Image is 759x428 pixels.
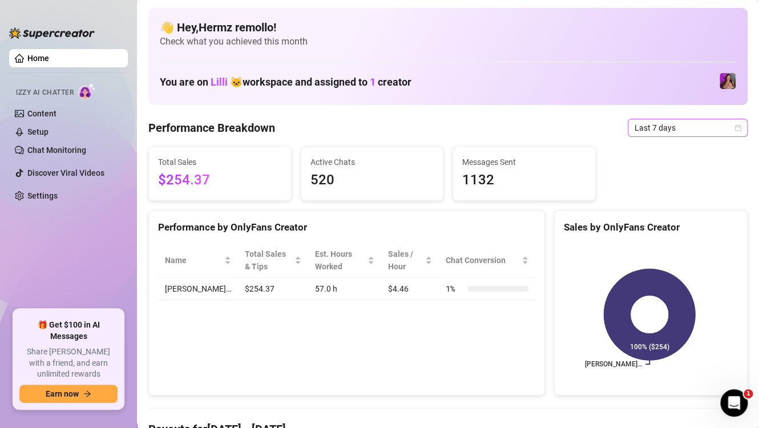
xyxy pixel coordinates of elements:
img: AI Chatter [78,83,96,99]
th: Total Sales & Tips [238,243,308,278]
div: Est. Hours Worked [315,248,365,273]
h1: You are on workspace and assigned to creator [160,76,411,88]
span: Share [PERSON_NAME] with a friend, and earn unlimited rewards [19,346,118,380]
span: 🎁 Get $100 in AI Messages [19,320,118,342]
th: Name [158,243,238,278]
span: $254.37 [158,169,282,191]
span: 1 % [446,282,464,295]
a: Chat Monitoring [27,146,86,155]
iframe: Intercom live chat [720,389,748,417]
button: Earn nowarrow-right [19,385,118,403]
span: Sales / Hour [388,248,423,273]
span: Total Sales [158,156,282,168]
span: Earn now [46,389,79,398]
span: Izzy AI Chatter [16,87,74,98]
a: Setup [27,127,49,136]
td: $254.37 [238,278,308,300]
span: Name [165,254,222,267]
a: Content [27,109,56,118]
span: 1 [744,389,753,398]
img: logo-BBDzfeDw.svg [9,27,95,39]
h4: Performance Breakdown [148,120,275,136]
span: calendar [734,124,741,131]
span: Total Sales & Tips [245,248,292,273]
span: Chat Conversion [446,254,519,267]
td: [PERSON_NAME]… [158,278,238,300]
th: Chat Conversion [439,243,535,278]
th: Sales / Hour [381,243,439,278]
span: Check what you achieved this month [160,35,736,48]
span: 1 [370,76,376,88]
td: $4.46 [381,278,439,300]
span: arrow-right [83,390,91,398]
span: 520 [310,169,434,191]
div: Performance by OnlyFans Creator [158,220,535,235]
a: Discover Viral Videos [27,168,104,177]
a: Home [27,54,49,63]
text: [PERSON_NAME]… [585,360,642,368]
span: Last 7 days [635,119,741,136]
td: 57.0 h [308,278,381,300]
span: Active Chats [310,156,434,168]
span: Lilli 🐱 [211,76,243,88]
div: Sales by OnlyFans Creator [564,220,738,235]
span: 1132 [462,169,586,191]
span: Messages Sent [462,156,586,168]
a: Settings [27,191,58,200]
img: allison [720,73,736,89]
h4: 👋 Hey, Hermz remollo ! [160,19,736,35]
